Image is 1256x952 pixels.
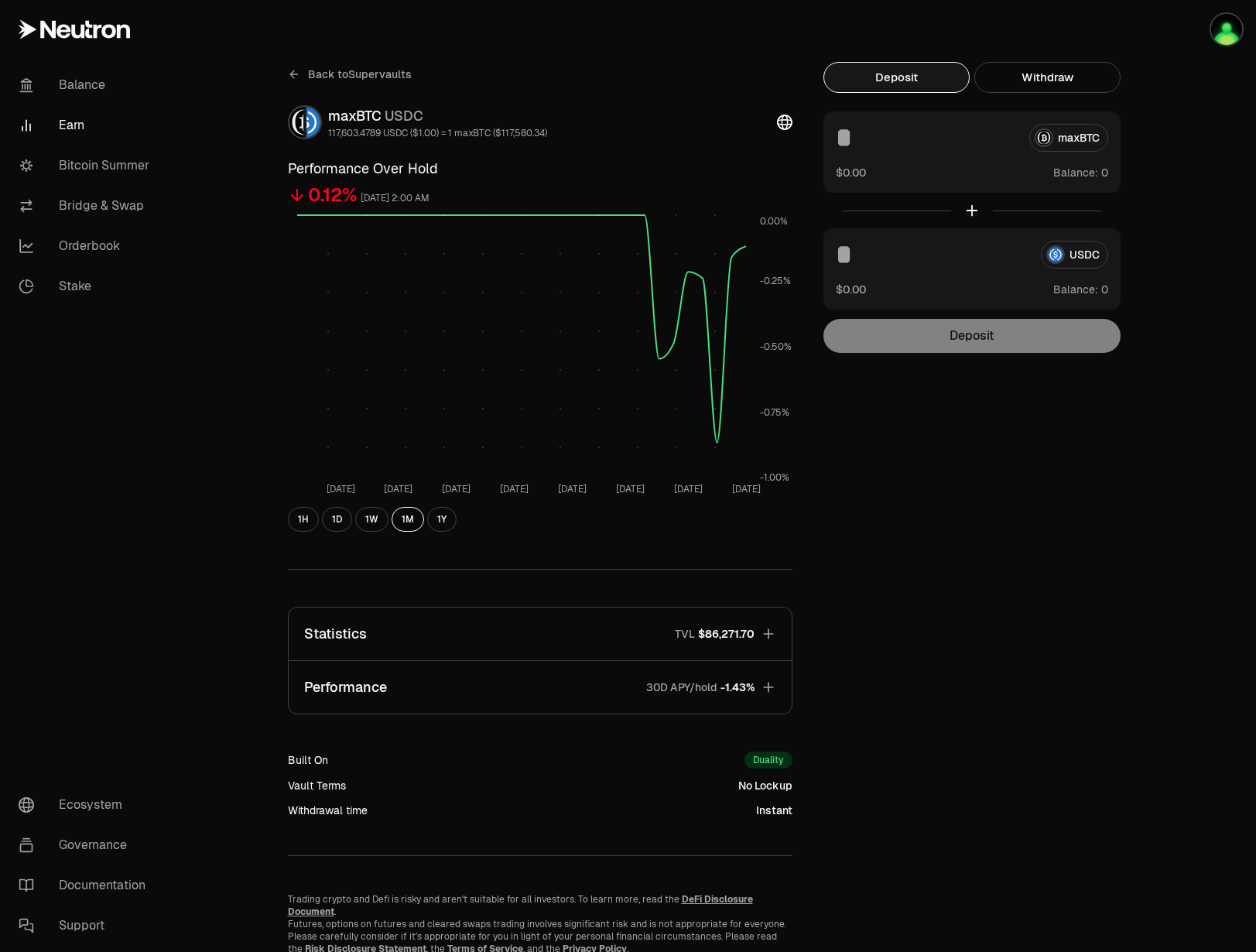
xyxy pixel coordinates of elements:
[392,507,424,532] button: 1M
[289,608,792,660] button: StatisticsTVL$86,271.70
[646,680,717,695] p: 30D APY/hold
[6,226,167,266] a: Orderbook
[306,107,320,138] img: USDC Logo
[304,676,387,698] p: Performance
[760,406,789,419] tspan: -0.75%
[361,190,430,207] div: [DATE] 2:00 AM
[760,471,789,484] tspan: -1.00%
[756,803,792,818] div: Instant
[328,127,547,139] div: 117,603.4789 USDC ($1.00) = 1 maxBTC ($117,580.34)
[304,623,367,645] p: Statistics
[731,483,760,495] tspan: [DATE]
[288,507,319,532] button: 1H
[385,107,423,125] span: USDC
[720,680,755,695] span: -1.43%
[288,158,792,180] h3: Performance Over Hold
[760,275,791,287] tspan: -0.25%
[288,893,753,918] a: DeFi Disclosure Document
[6,785,167,825] a: Ecosystem
[6,825,167,865] a: Governance
[6,266,167,306] a: Stake
[698,626,755,642] span: $86,271.70
[384,483,412,495] tspan: [DATE]
[355,507,388,532] button: 1W
[288,803,368,818] div: Withdrawal time
[744,752,792,769] div: Duality
[760,341,792,353] tspan: -0.50%
[308,183,358,207] div: 0.12%
[615,483,644,495] tspan: [DATE]
[288,62,412,87] a: Back toSupervaults
[288,893,792,918] p: Trading crypto and Defi is risky and aren't suitable for all investors. To learn more, read the .
[6,65,167,105] a: Balance
[673,483,702,495] tspan: [DATE]
[738,778,792,793] div: No Lockup
[6,186,167,226] a: Bridge & Swap
[675,626,695,642] p: TVL
[289,661,792,714] button: Performance30D APY/hold-1.43%
[836,164,866,180] button: $0.00
[328,105,547,127] div: maxBTC
[1053,165,1098,180] span: Balance:
[823,62,970,93] button: Deposit
[289,107,303,138] img: maxBTC Logo
[427,507,457,532] button: 1Y
[442,483,471,495] tspan: [DATE]
[326,483,354,495] tspan: [DATE]
[557,483,586,495] tspan: [DATE]
[974,62,1121,93] button: Withdraw
[836,281,866,297] button: $0.00
[308,67,412,82] span: Back to Supervaults
[500,483,529,495] tspan: [DATE]
[1211,14,1242,45] img: deployer
[6,865,167,906] a: Documentation
[6,105,167,146] a: Earn
[6,146,167,186] a: Bitcoin Summer
[6,906,167,946] a: Support
[760,215,788,228] tspan: 0.00%
[288,752,328,768] div: Built On
[1053,282,1098,297] span: Balance:
[288,778,346,793] div: Vault Terms
[322,507,352,532] button: 1D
